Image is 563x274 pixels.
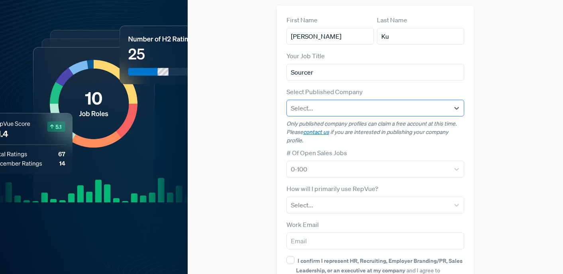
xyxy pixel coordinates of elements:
label: Your Job Title [286,51,325,61]
strong: I confirm I represent HR, Recruiting, Employer Branding/PR, Sales Leadership, or an executive at ... [296,257,463,274]
input: Last Name [377,28,464,45]
input: First Name [286,28,374,45]
label: Work Email [286,220,319,229]
input: Title [286,64,465,81]
label: Select Published Company [286,87,363,97]
p: Only published company profiles can claim a free account at this time. Please if you are interest... [286,120,465,145]
a: contact us [303,128,329,136]
label: # Of Open Sales Jobs [286,148,347,158]
label: How will I primarily use RepVue? [286,184,378,193]
input: Email [286,233,465,249]
label: First Name [286,15,318,25]
label: Last Name [377,15,407,25]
